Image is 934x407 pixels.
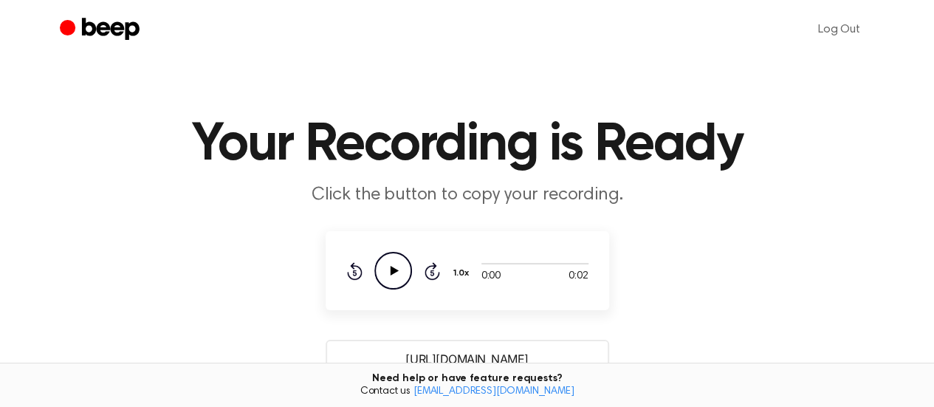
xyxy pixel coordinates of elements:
span: 0:02 [569,269,588,284]
a: Log Out [803,12,875,47]
span: Contact us [9,386,925,399]
button: 1.0x [452,261,475,286]
h1: Your Recording is Ready [89,118,845,171]
a: Beep [60,16,143,44]
a: [EMAIL_ADDRESS][DOMAIN_NAME] [413,386,574,397]
span: 0:00 [481,269,501,284]
p: Click the button to copy your recording. [184,183,751,208]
